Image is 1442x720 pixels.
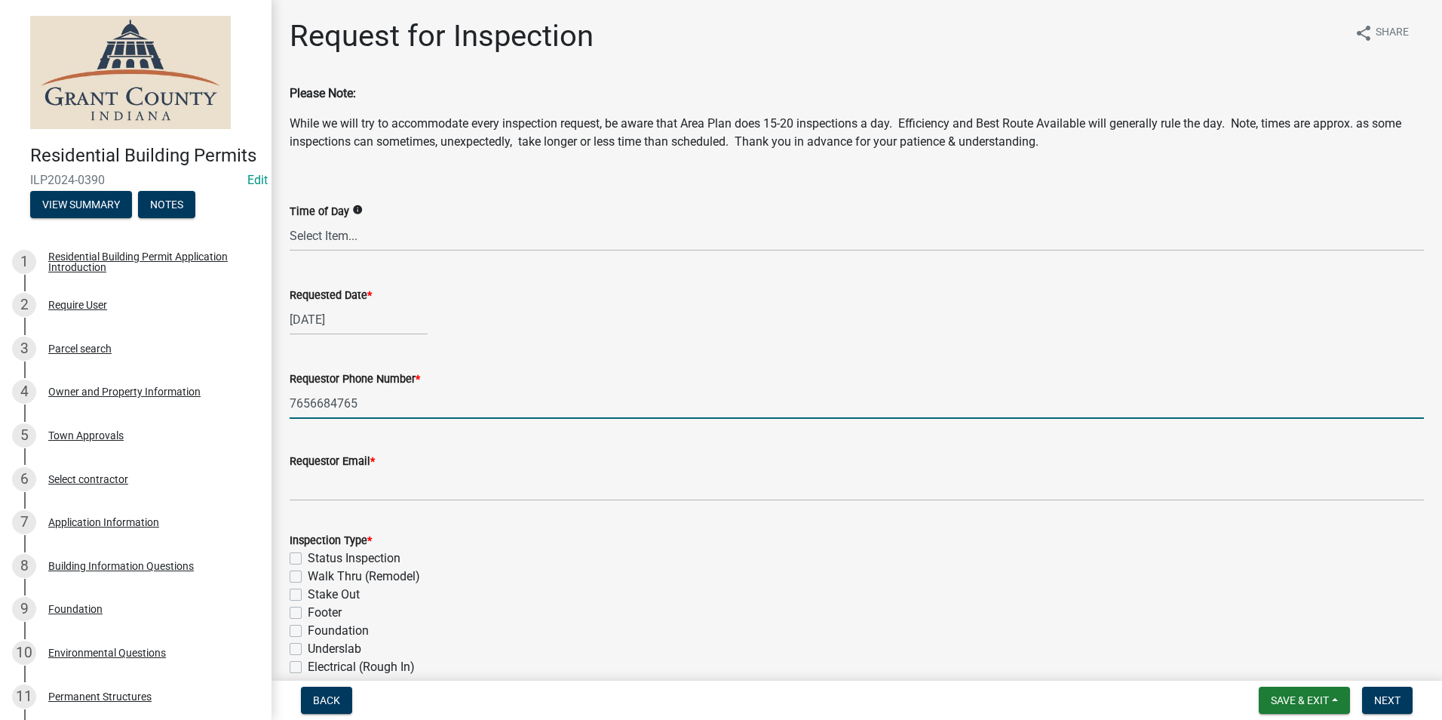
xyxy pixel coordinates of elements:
div: Town Approvals [48,430,124,441]
div: Parcel search [48,343,112,354]
div: Owner and Property Information [48,386,201,397]
p: While we will try to accommodate every inspection request, be aware that Area Plan does 15-20 ins... [290,115,1424,151]
a: Edit [247,173,268,187]
span: Back [313,694,340,706]
label: Inspection Type [290,536,372,546]
label: Electrical (Rough In) [308,658,415,676]
wm-modal-confirm: Edit Application Number [247,173,268,187]
div: 10 [12,641,36,665]
button: Back [301,687,352,714]
span: ILP2024-0390 [30,173,241,187]
span: Share [1376,24,1409,42]
button: View Summary [30,191,132,218]
wm-modal-confirm: Notes [138,199,195,211]
img: Grant County, Indiana [30,16,231,129]
div: 4 [12,380,36,404]
i: info [352,205,363,215]
label: Requestor Phone Number [290,374,420,385]
div: 8 [12,554,36,578]
label: Walk Thru (Remodel) [308,568,420,586]
i: share [1355,24,1373,42]
label: Underslab [308,640,361,658]
div: 7 [12,510,36,534]
strong: Please Note: [290,86,356,100]
label: Stake Out [308,586,360,604]
span: Save & Exit [1271,694,1329,706]
label: Foundation [308,622,369,640]
div: Require User [48,300,107,310]
div: Residential Building Permit Application Introduction [48,251,247,272]
label: Status Inspection [308,549,400,568]
label: Time of Day [290,207,349,217]
div: Permanent Structures [48,691,152,702]
input: mm/dd/yyyy [290,304,428,335]
div: 6 [12,467,36,491]
button: Save & Exit [1259,687,1350,714]
span: Next [1374,694,1401,706]
label: Requestor Email [290,457,375,467]
div: Environmental Questions [48,648,166,658]
h4: Residential Building Permits [30,145,259,167]
div: 9 [12,597,36,621]
div: Foundation [48,604,103,614]
label: Footer [308,604,342,622]
wm-modal-confirm: Summary [30,199,132,211]
div: 2 [12,293,36,317]
div: Application Information [48,517,159,528]
div: 11 [12,685,36,709]
button: shareShare [1342,18,1421,48]
button: Notes [138,191,195,218]
div: 1 [12,250,36,274]
div: Select contractor [48,474,128,485]
div: 5 [12,423,36,448]
button: Next [1362,687,1413,714]
div: Building Information Questions [48,561,194,571]
h1: Request for Inspection [290,18,594,54]
div: 3 [12,337,36,361]
label: Requested Date [290,291,372,301]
